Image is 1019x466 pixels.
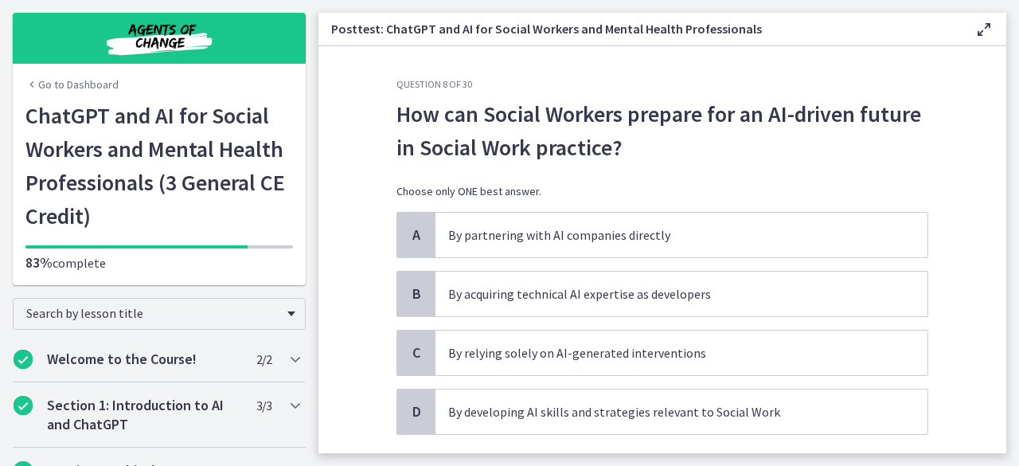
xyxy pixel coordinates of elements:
[25,253,53,272] span: 83%
[407,343,426,362] span: C
[448,284,883,303] p: By acquiring technical AI expertise as developers
[14,350,33,369] i: Completed
[396,97,928,164] p: How can Social Workers prepare for an AI-driven future in Social Work practice?
[396,183,928,199] p: Choose only ONE best answer.
[448,402,883,421] p: By developing AI skills and strategies relevant to Social Work
[47,396,241,434] h2: Section 1: Introduction to AI and ChatGPT
[14,396,33,415] i: Completed
[331,19,949,38] h3: Posttest: ChatGPT and AI for Social Workers and Mental Health Professionals
[407,284,426,303] span: B
[64,19,255,57] img: Agents of Change Social Work Test Prep
[256,350,271,369] span: 2 / 2
[26,305,279,321] span: Search by lesson title
[448,343,883,362] p: By relying solely on AI-generated interventions
[47,350,241,369] h2: Welcome to the Course!
[407,225,426,245] span: A
[448,225,883,245] p: By partnering with AI companies directly
[407,402,426,421] span: D
[13,298,306,330] div: Search by lesson title
[396,78,928,91] h3: Question 8 of 30
[25,76,119,92] a: Go to Dashboard
[25,99,293,233] h1: ChatGPT and AI for Social Workers and Mental Health Professionals (3 General CE Credit)
[256,396,271,415] span: 3 / 3
[25,253,293,272] p: complete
